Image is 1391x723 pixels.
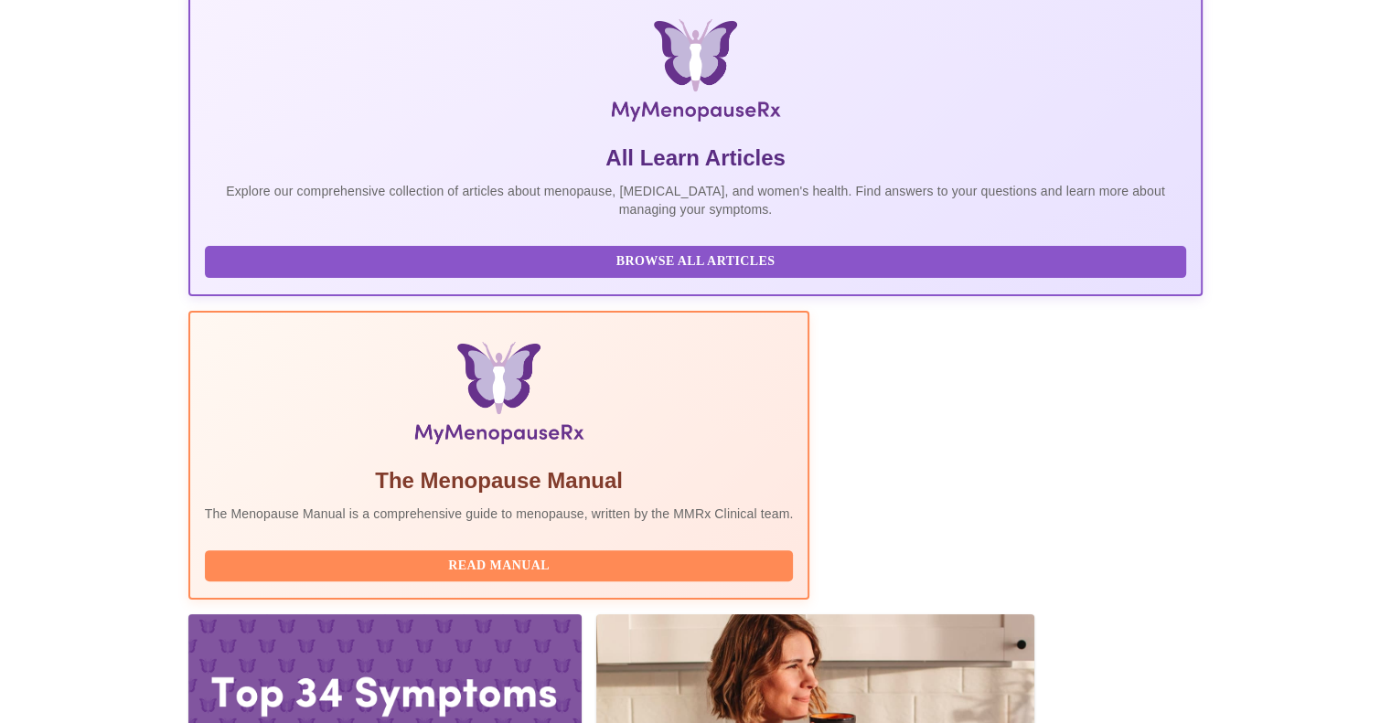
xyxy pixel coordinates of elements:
[205,144,1187,173] h5: All Learn Articles
[298,342,700,452] img: Menopause Manual
[205,182,1187,218] p: Explore our comprehensive collection of articles about menopause, [MEDICAL_DATA], and women's hea...
[205,252,1192,268] a: Browse All Articles
[205,246,1187,278] button: Browse All Articles
[223,250,1169,273] span: Browse All Articles
[205,557,798,572] a: Read Manual
[205,550,794,582] button: Read Manual
[205,466,794,495] h5: The Menopause Manual
[223,555,776,578] span: Read Manual
[357,19,1033,129] img: MyMenopauseRx Logo
[205,505,794,523] p: The Menopause Manual is a comprehensive guide to menopause, written by the MMRx Clinical team.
